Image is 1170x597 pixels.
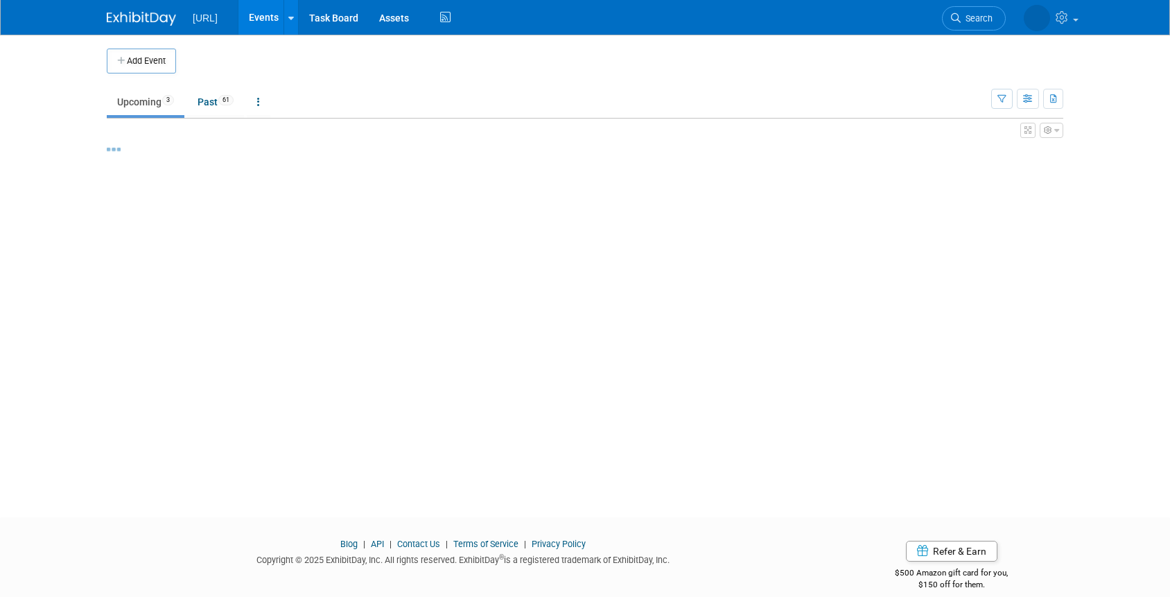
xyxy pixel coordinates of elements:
a: Contact Us [397,539,440,549]
span: | [360,539,369,549]
a: Privacy Policy [532,539,586,549]
div: $150 off for them. [840,579,1064,591]
img: ExhibitDay [107,12,176,26]
a: Search [942,6,1006,31]
span: | [521,539,530,549]
a: Terms of Service [453,539,518,549]
a: Refer & Earn [906,541,997,562]
a: Upcoming3 [107,89,184,115]
sup: ® [499,553,504,561]
img: Megan Ryan [1024,5,1050,31]
span: | [386,539,395,549]
span: [URL] [193,12,218,24]
span: 61 [218,95,234,105]
div: Copyright © 2025 ExhibitDay, Inc. All rights reserved. ExhibitDay is a registered trademark of Ex... [107,551,819,566]
img: loading... [107,148,121,151]
button: Add Event [107,49,176,73]
a: Blog [340,539,358,549]
span: | [442,539,451,549]
span: Search [961,13,993,24]
span: 3 [162,95,174,105]
a: Past61 [187,89,244,115]
a: API [371,539,384,549]
div: $500 Amazon gift card for you, [840,558,1064,590]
